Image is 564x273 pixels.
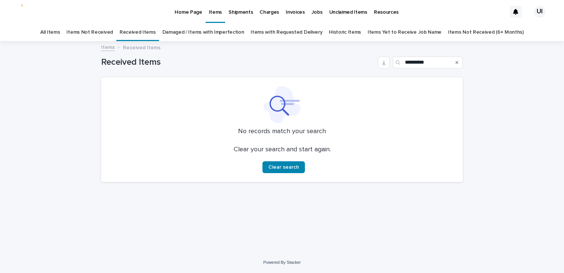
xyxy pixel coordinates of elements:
a: Items with Requested Delivery [251,24,322,41]
a: Received Items [120,24,156,41]
button: Clear search [262,161,305,173]
span: Clear search [268,165,299,170]
img: MzgqDCUXGVEd3g_0f65NQ_BLkdbODMH9aFL0O-UCjDQ [15,4,57,19]
a: Items [101,43,115,51]
input: Search [393,57,463,68]
a: All Items [40,24,60,41]
a: Items Not Received [66,24,113,41]
a: Historic Items [329,24,361,41]
p: No records match your search [110,128,454,136]
a: Items Yet to Receive Job Name [368,24,441,41]
h1: Received Items [101,57,375,68]
p: Received Items [123,43,161,51]
p: Clear your search and start again. [234,146,331,154]
a: Items Not Received (6+ Months) [448,24,524,41]
a: Powered By Stacker [263,260,300,264]
a: Damaged / Items with Imperfection [162,24,244,41]
div: UI [534,6,546,18]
